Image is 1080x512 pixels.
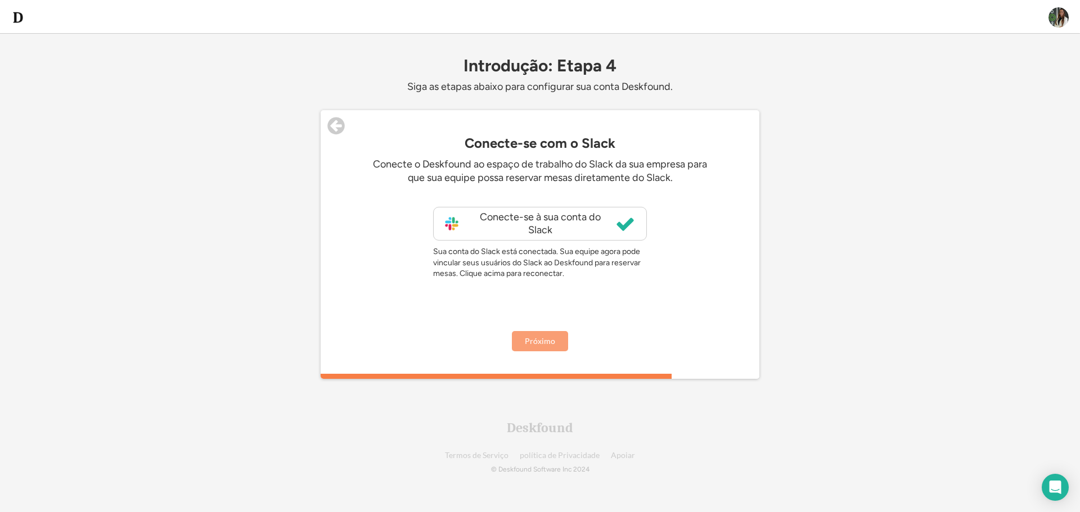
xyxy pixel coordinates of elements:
font: © Deskfound Software Inc 2024 [491,465,589,473]
div: Abra o Intercom Messenger [1042,474,1069,501]
font: Introdução: Etapa 4 [463,55,616,76]
font: Próximo [525,336,555,346]
button: Próximo [512,331,568,351]
font: política de Privacidade [520,450,600,460]
img: ACg8ocIrepS6Ug9w1qGLnEmm-5KyefnSyaNPAKuVeJjLXMH5KyXX4Q8=s96-c [1048,7,1069,28]
font: Conecte-se com o Slack [465,135,615,151]
font: Apoiar [611,450,635,460]
a: Apoiar [611,451,635,460]
img: d-whitebg.png [11,11,25,24]
font: 80% [539,376,541,377]
font: Termos de Serviço [445,450,508,460]
a: Termos de Serviço [445,451,508,460]
font: Sua conta do Slack está conectada. Sua equipe agora pode vincular seus usuários do Slack ao Deskf... [433,247,642,278]
font: Siga as etapas abaixo para configurar sua conta Deskfound. [407,80,673,93]
a: política de Privacidade [520,451,600,460]
font: Conecte o Deskfound ao espaço de trabalho do Slack da sua empresa para que sua equipe possa reser... [373,158,709,183]
img: slack-logo-icon.png [445,217,458,230]
font: Conecte-se à sua conta do Slack [480,211,603,236]
font: Deskfound [507,420,573,436]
